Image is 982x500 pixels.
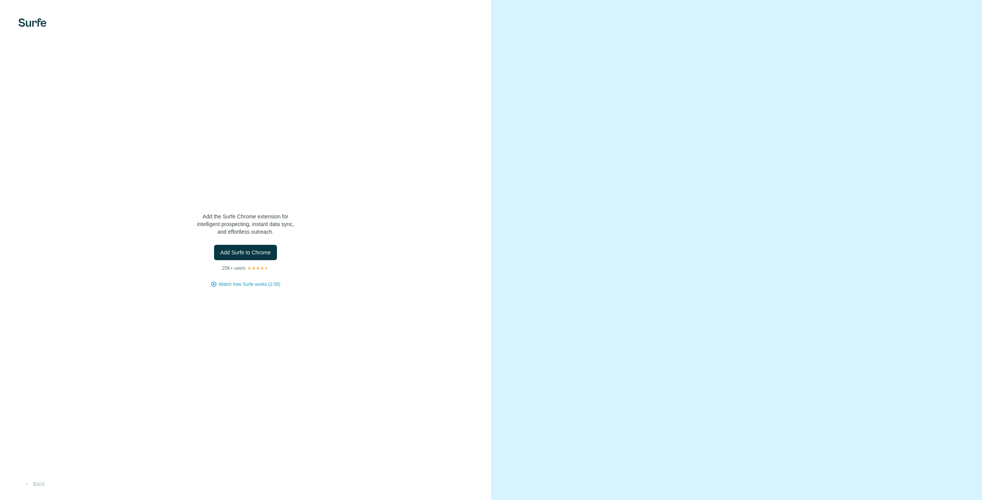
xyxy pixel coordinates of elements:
img: Surfe's logo [18,18,46,27]
img: Rating Stars [247,266,269,270]
p: Add the Surfe Chrome extension for intelligent prospecting, instant data sync, and effortless out... [169,213,322,236]
h1: Let’s bring Surfe to your LinkedIn [169,176,322,207]
button: Back [18,477,50,491]
p: 25K+ users [222,265,245,272]
span: Add Surfe to Chrome [220,249,271,256]
button: Watch how Surfe works (1:58) [219,281,280,288]
button: Add Surfe to Chrome [214,245,277,260]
